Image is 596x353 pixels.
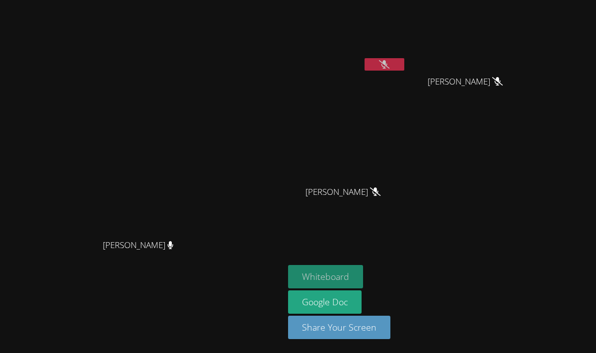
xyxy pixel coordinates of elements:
button: Share Your Screen [288,316,390,339]
span: [PERSON_NAME] [103,238,174,253]
button: Whiteboard [288,265,363,288]
span: [PERSON_NAME] [305,185,380,199]
span: [PERSON_NAME] [428,75,503,89]
a: Google Doc [288,290,362,314]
